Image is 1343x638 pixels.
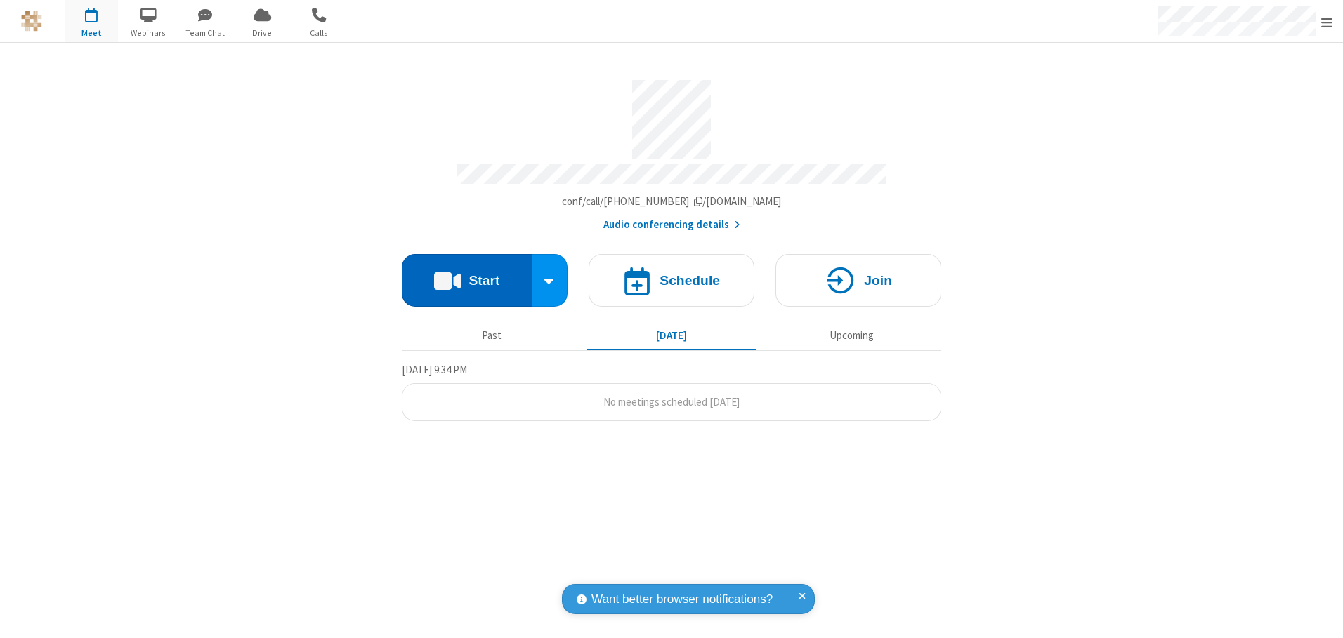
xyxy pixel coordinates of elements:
button: Join [775,254,941,307]
span: Want better browser notifications? [591,590,773,609]
button: Past [407,322,577,349]
span: Team Chat [179,27,232,39]
h4: Schedule [660,274,720,287]
div: Start conference options [532,254,568,307]
span: Meet [65,27,118,39]
section: Account details [402,69,941,233]
button: Start [402,254,532,307]
span: No meetings scheduled [DATE] [603,395,740,408]
h4: Join [864,274,892,287]
h4: Start [469,274,499,287]
span: Copy my meeting room link [562,194,782,208]
button: [DATE] [587,322,756,349]
button: Audio conferencing details [603,217,740,233]
section: Today's Meetings [402,361,941,422]
span: Calls [293,27,346,39]
button: Schedule [589,254,754,307]
img: QA Selenium DO NOT DELETE OR CHANGE [21,11,42,32]
button: Copy my meeting room linkCopy my meeting room link [562,194,782,210]
button: Upcoming [767,322,936,349]
span: Drive [236,27,289,39]
span: Webinars [122,27,175,39]
span: [DATE] 9:34 PM [402,363,467,376]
